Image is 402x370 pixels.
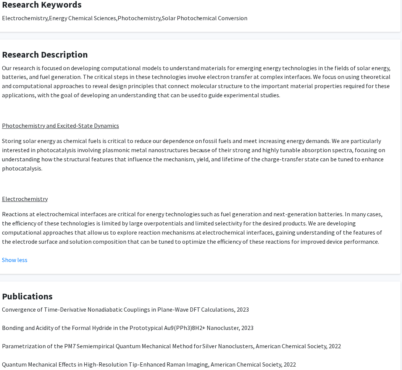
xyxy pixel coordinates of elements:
span: Parametrization of the PM7 Semiempirical Quantum Mechanical Method for Silver Nanoclusters, Ameri... [2,343,341,350]
iframe: Chat [6,336,32,364]
h4: Publications [2,291,391,302]
button: Show less [2,256,27,265]
u: Photochemistry and Excited-State Dynamics [2,122,119,130]
h4: Research Description [2,49,391,60]
u: Electrochemistry [2,195,48,203]
span: Bonding and Acidity of the Formal Hydride in the Prototypical Au9(PPh3)8H2+ Nanocluster, 2023 [2,324,254,332]
div: Our research is focused on developing computational models to understand materials for emerging e... [2,63,391,246]
div: Electrochemistry,Energy Chemical Sciences,Photochemistry,Solar Photochemical Conversion [2,13,391,23]
span: Convergence of Time-Derivative Nonadiabatic Couplings in Plane-Wave DFT Calculations, 2023 [2,306,249,314]
span: Quantum Mechanical Effects in High-Resolution Tip-Enhanced Raman Imaging, American Chemical Socie... [2,361,296,368]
